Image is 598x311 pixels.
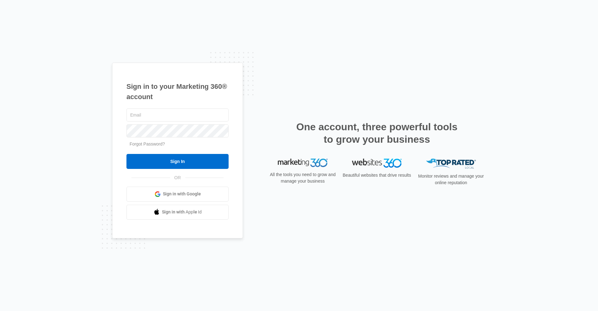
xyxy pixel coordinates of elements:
[126,205,229,220] a: Sign in with Apple Id
[162,209,202,215] span: Sign in with Apple Id
[130,141,165,146] a: Forgot Password?
[126,81,229,102] h1: Sign in to your Marketing 360® account
[126,108,229,122] input: Email
[170,175,185,181] span: OR
[352,159,402,168] img: Websites 360
[342,172,412,179] p: Beautiful websites that drive results
[268,171,338,184] p: All the tools you need to grow and manage your business
[426,159,476,169] img: Top Rated Local
[163,191,201,197] span: Sign in with Google
[416,173,486,186] p: Monitor reviews and manage your online reputation
[126,187,229,202] a: Sign in with Google
[294,121,459,146] h2: One account, three powerful tools to grow your business
[126,154,229,169] input: Sign In
[278,159,328,167] img: Marketing 360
